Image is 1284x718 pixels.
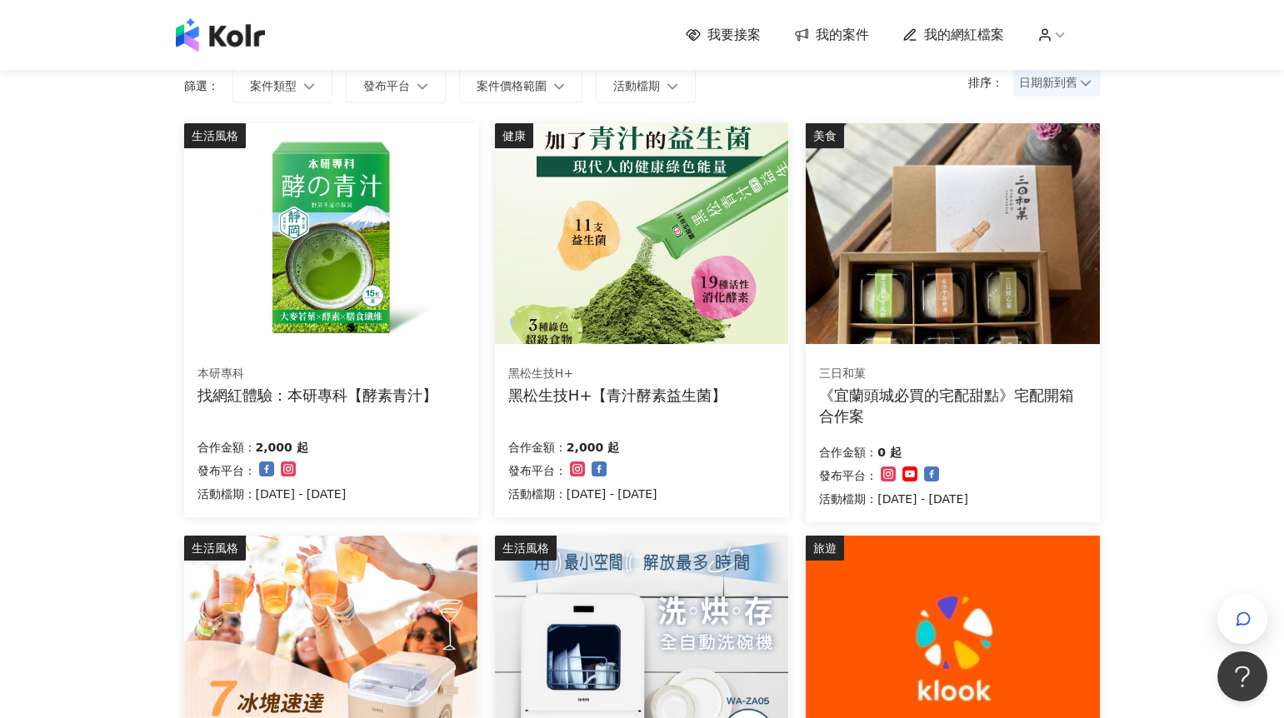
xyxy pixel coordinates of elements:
[197,385,437,406] div: 找網紅體驗：本研專科【酵素青汁】
[819,442,877,462] p: 合作金額：
[495,123,788,344] img: 青汁酵素益生菌
[197,484,347,504] p: 活動檔期：[DATE] - [DATE]
[794,26,869,44] a: 我的案件
[806,123,1099,344] img: 《宜蘭頭城必買的宅配甜點》宅配開箱合作案
[613,79,660,92] span: 活動檔期
[197,437,256,457] p: 合作金額：
[902,26,1004,44] a: 我的網紅檔案
[819,366,1086,382] div: 三日和菓
[495,536,557,561] div: 生活風格
[819,466,877,486] p: 發布平台：
[184,79,219,92] p: 篩選：
[924,26,1004,44] span: 我的網紅檔案
[197,461,256,481] p: 發布平台：
[806,123,844,148] div: 美食
[363,79,410,92] span: 發布平台
[567,437,619,457] p: 2,000 起
[508,484,657,504] p: 活動檔期：[DATE] - [DATE]
[806,536,844,561] div: 旅遊
[819,385,1087,426] div: 《宜蘭頭城必買的宅配甜點》宅配開箱合作案
[346,69,446,102] button: 發布平台
[686,26,761,44] a: 我要接案
[968,76,1013,89] p: 排序：
[508,437,567,457] p: 合作金額：
[816,26,869,44] span: 我的案件
[184,536,246,561] div: 生活風格
[877,442,902,462] p: 0 起
[508,385,727,406] div: 黑松生技H+【青汁酵素益生菌】
[459,69,582,102] button: 案件價格範圍
[707,26,761,44] span: 我要接案
[819,489,968,509] p: 活動檔期：[DATE] - [DATE]
[495,123,533,148] div: 健康
[184,123,246,148] div: 生活風格
[596,69,696,102] button: 活動檔期
[256,437,308,457] p: 2,000 起
[184,123,477,344] img: 酵素青汁
[477,79,547,92] span: 案件價格範圍
[232,69,332,102] button: 案件類型
[508,366,727,382] div: 黑松生技H+
[197,366,437,382] div: 本研專科
[1217,651,1267,701] iframe: Help Scout Beacon - Open
[176,18,265,52] img: logo
[508,461,567,481] p: 發布平台：
[250,79,297,92] span: 案件類型
[1019,70,1095,95] span: 日期新到舊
